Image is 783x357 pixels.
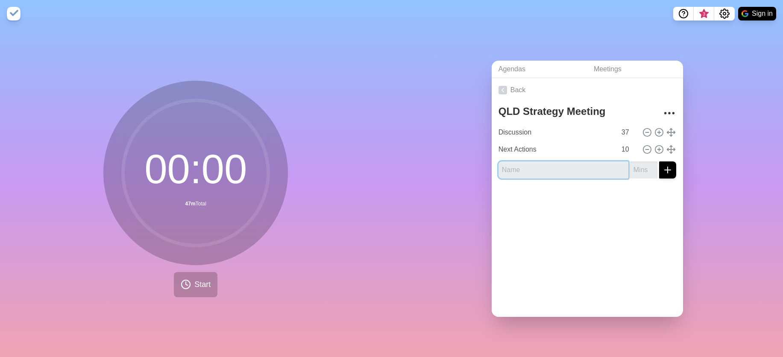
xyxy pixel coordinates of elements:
button: Settings [714,7,735,20]
input: Mins [630,161,657,178]
span: 3 [701,11,707,18]
a: Back [492,78,683,102]
button: Help [673,7,694,20]
input: Name [499,161,628,178]
input: Name [495,141,616,158]
img: timeblocks logo [7,7,21,20]
img: google logo [742,10,748,17]
button: Start [174,272,217,297]
button: Sign in [738,7,776,20]
a: Meetings [587,61,683,78]
span: Start [194,279,211,290]
button: What’s new [694,7,714,20]
input: Mins [618,124,639,141]
a: Agendas [492,61,587,78]
input: Name [495,124,616,141]
input: Mins [618,141,639,158]
button: More [661,105,678,122]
